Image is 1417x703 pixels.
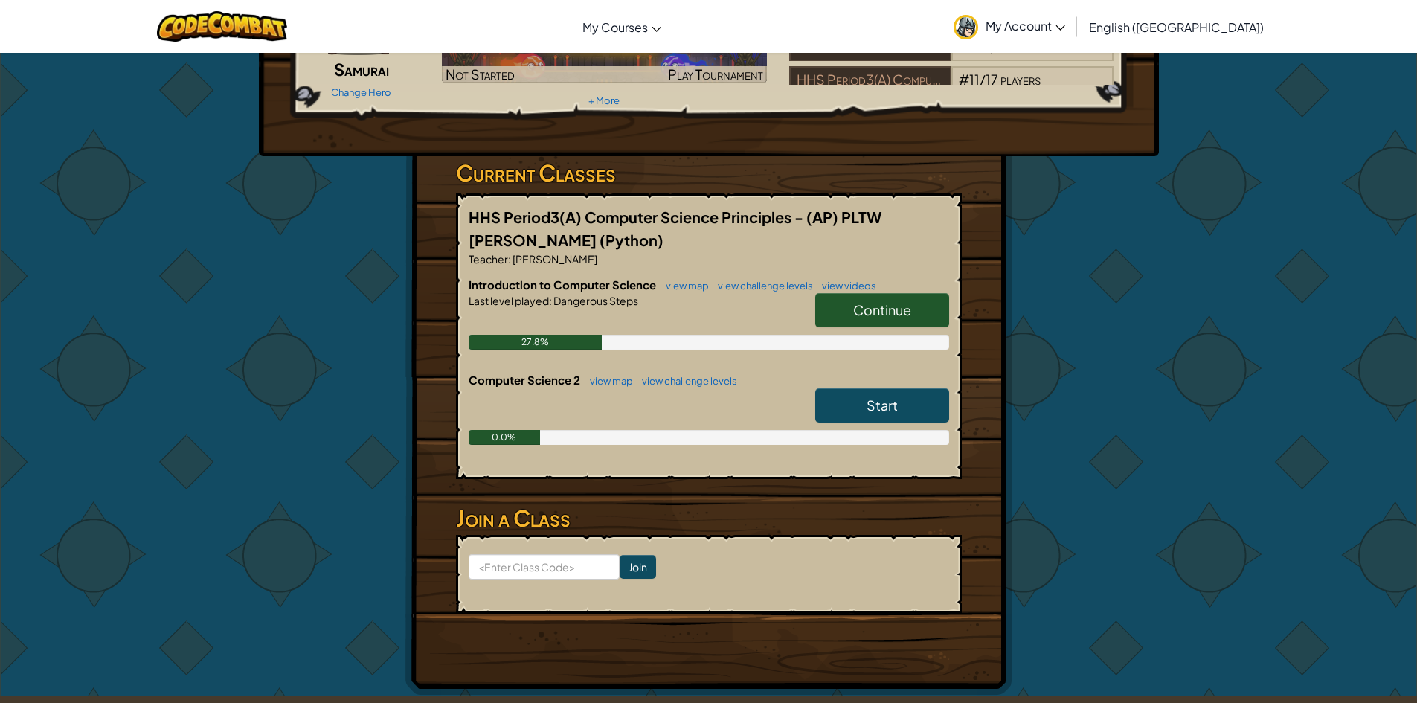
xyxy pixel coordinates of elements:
a: view map [582,375,633,387]
a: Highland High#231/283players [789,47,1114,64]
div: 0.0% [469,430,541,445]
span: : [508,252,511,266]
span: Continue [853,301,911,318]
img: Golden Goal [442,27,767,83]
a: view map [658,280,709,292]
a: view videos [814,280,876,292]
span: # [959,71,969,88]
span: 11 [969,71,980,88]
span: My Courses [582,19,648,35]
span: 17 [986,71,998,88]
span: Dangerous Steps [552,294,638,307]
input: <Enter Class Code> [469,554,620,580]
a: English ([GEOGRAPHIC_DATA]) [1082,7,1271,47]
h3: Join a Class [456,501,962,535]
span: My Account [986,18,1065,33]
span: Not Started [446,65,515,83]
img: avatar [954,15,978,39]
span: Last level played [469,294,549,307]
a: view challenge levels [634,375,737,387]
a: Change Hero [331,86,391,98]
a: My Account [946,3,1073,50]
span: / [980,71,986,88]
div: 27.8% [469,335,603,350]
span: Start [867,397,898,414]
h3: Current Classes [456,156,962,190]
span: English ([GEOGRAPHIC_DATA]) [1089,19,1264,35]
img: CodeCombat logo [157,11,287,42]
span: : [549,294,552,307]
span: Play Tournament [668,65,763,83]
span: players [1000,71,1041,88]
a: HHS Period3(A) Computer Science Principles - (AP) PLTW [PERSON_NAME]#11/17players [789,80,1114,97]
span: Teacher [469,252,508,266]
a: Not StartedPlay Tournament [442,27,767,83]
a: + More [588,94,620,106]
input: Join [620,555,656,579]
a: My Courses [575,7,669,47]
span: HHS Period3(A) Computer Science Principles - (AP) PLTW [PERSON_NAME] [469,208,881,249]
span: (Python) [600,231,663,249]
span: Computer Science 2 [469,373,582,387]
span: Introduction to Computer Science [469,277,658,292]
a: view challenge levels [710,280,813,292]
span: Samurai [334,59,389,80]
span: [PERSON_NAME] [511,252,597,266]
div: HHS Period3(A) Computer Science Principles - (AP) PLTW [PERSON_NAME] [789,66,951,94]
